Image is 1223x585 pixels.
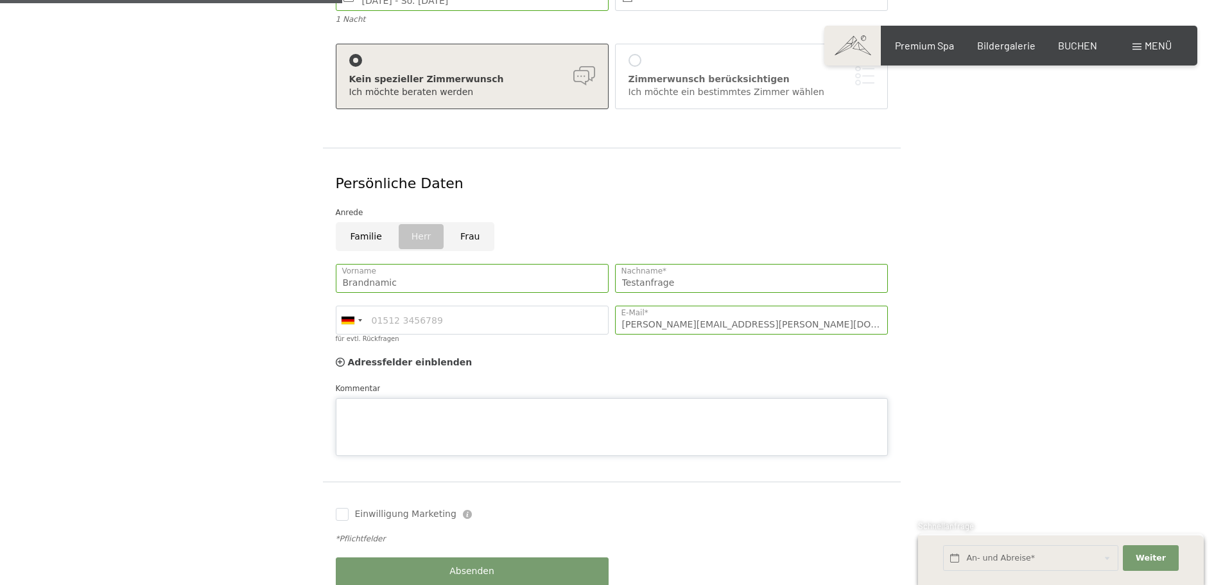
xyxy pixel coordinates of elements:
[349,86,595,99] div: Ich möchte beraten werden
[977,39,1036,51] a: Bildergalerie
[336,335,399,342] label: für evtl. Rückfragen
[336,306,366,334] div: Germany (Deutschland): +49
[629,86,874,99] div: Ich möchte ein bestimmtes Zimmer wählen
[918,521,974,531] span: Schnellanfrage
[336,174,888,194] div: Persönliche Daten
[348,357,473,367] span: Adressfelder einblenden
[336,206,888,219] div: Anrede
[449,565,494,578] span: Absenden
[355,508,456,521] span: Einwilligung Marketing
[1058,39,1097,51] a: BUCHEN
[895,39,954,51] a: Premium Spa
[349,73,595,86] div: Kein spezieller Zimmerwunsch
[1123,545,1178,572] button: Weiter
[336,534,888,545] div: *Pflichtfelder
[336,14,609,25] div: 1 Nacht
[336,306,609,335] input: 01512 3456789
[1145,39,1172,51] span: Menü
[1136,552,1166,564] span: Weiter
[629,73,874,86] div: Zimmerwunsch berücksichtigen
